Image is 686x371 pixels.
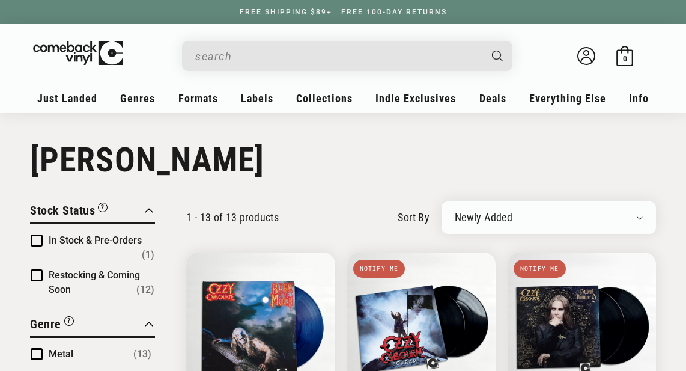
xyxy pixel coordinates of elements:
[228,8,459,16] a: FREE SHIPPING $89+ | FREE 100-DAY RETURNS
[479,92,506,105] span: Deals
[136,283,154,297] span: Number of products: (12)
[375,92,456,105] span: Indie Exclusives
[49,348,73,360] span: Metal
[30,203,95,218] span: Stock Status
[133,347,151,361] span: Number of products: (13)
[195,44,480,69] input: When autocomplete results are available use up and down arrows to review and enter to select
[30,140,656,180] h1: [PERSON_NAME]
[623,54,627,63] span: 0
[37,92,97,105] span: Just Landed
[241,92,273,105] span: Labels
[398,209,430,225] label: sort by
[182,41,512,71] div: Search
[49,269,140,295] span: Restocking & Coming Soon
[30,315,74,336] button: Filter by Genre
[482,41,514,71] button: Search
[178,92,218,105] span: Formats
[49,235,142,246] span: In Stock & Pre-Orders
[529,92,606,105] span: Everything Else
[30,317,61,331] span: Genre
[186,211,279,224] p: 1 - 13 of 13 products
[629,92,649,105] span: Info
[142,248,154,262] span: Number of products: (1)
[30,201,108,222] button: Filter by Stock Status
[120,92,155,105] span: Genres
[296,92,353,105] span: Collections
